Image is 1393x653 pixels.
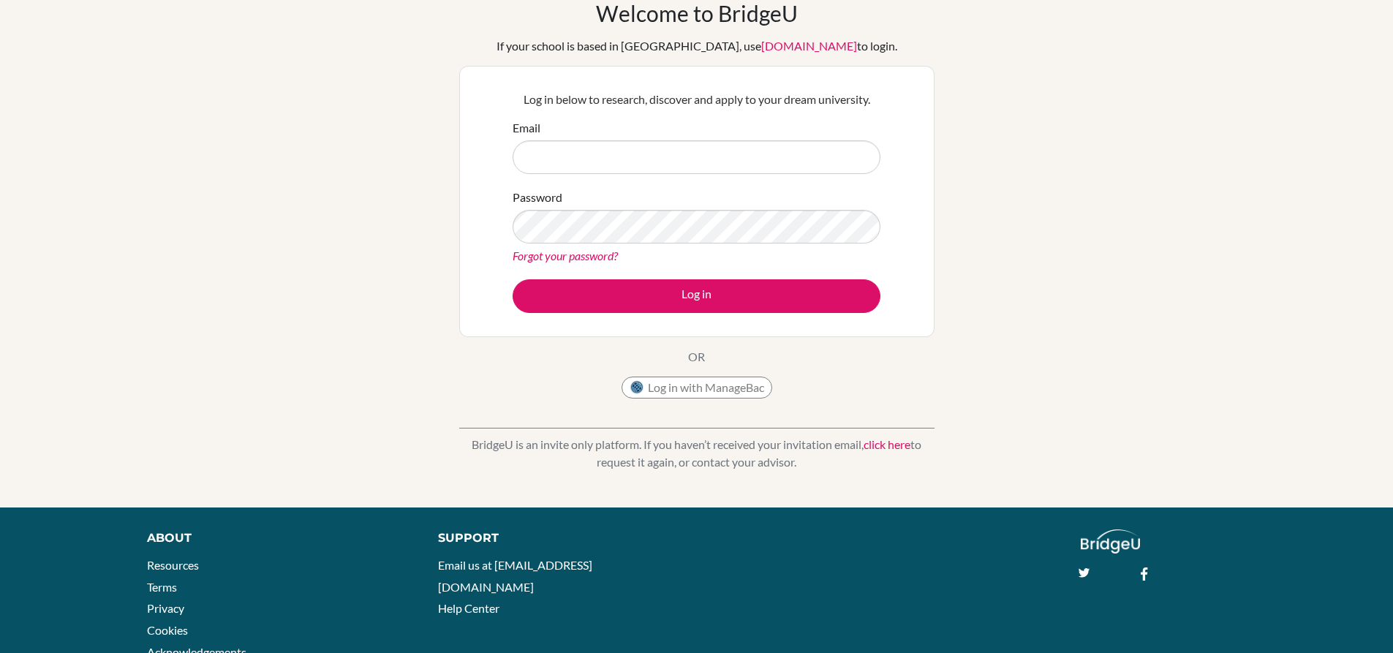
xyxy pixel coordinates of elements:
a: [DOMAIN_NAME] [761,39,857,53]
div: If your school is based in [GEOGRAPHIC_DATA], use to login. [497,37,897,55]
a: Resources [147,558,199,572]
label: Email [513,119,540,137]
a: Email us at [EMAIL_ADDRESS][DOMAIN_NAME] [438,558,592,594]
img: logo_white@2x-f4f0deed5e89b7ecb1c2cc34c3e3d731f90f0f143d5ea2071677605dd97b5244.png [1081,529,1140,554]
div: About [147,529,405,547]
a: Help Center [438,601,499,615]
p: BridgeU is an invite only platform. If you haven’t received your invitation email, to request it ... [459,436,935,471]
button: Log in with ManageBac [622,377,772,399]
p: Log in below to research, discover and apply to your dream university. [513,91,880,108]
a: Terms [147,580,177,594]
div: Support [438,529,679,547]
a: Forgot your password? [513,249,618,263]
p: OR [688,348,705,366]
label: Password [513,189,562,206]
a: click here [864,437,910,451]
button: Log in [513,279,880,313]
a: Cookies [147,623,188,637]
a: Privacy [147,601,184,615]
